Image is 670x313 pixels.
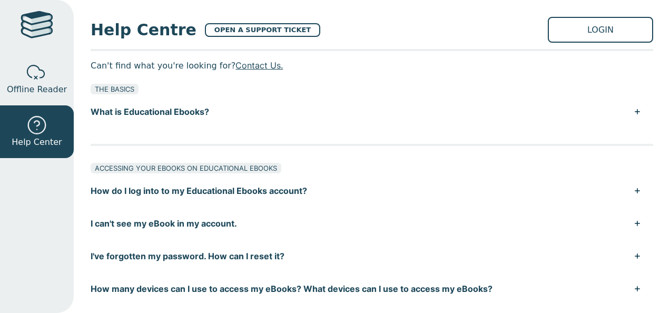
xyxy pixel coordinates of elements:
span: Help Center [12,136,62,149]
span: Offline Reader [7,83,67,96]
button: What is Educational Ebooks? [91,95,653,128]
a: OPEN A SUPPORT TICKET [205,23,320,37]
a: Contact Us. [235,60,283,71]
div: THE BASICS [91,84,139,94]
p: Can't find what you're looking for? [91,57,653,73]
a: LOGIN [548,17,653,43]
div: ACCESSING YOUR EBOOKS ON EDUCATIONAL EBOOKS [91,163,281,173]
span: Help Centre [91,18,196,42]
button: I've forgotten my password. How can I reset it? [91,240,653,272]
button: How do I log into to my Educational Ebooks account? [91,174,653,207]
button: I can't see my eBook in my account. [91,207,653,240]
button: How many devices can I use to access my eBooks? What devices can I use to access my eBooks? [91,272,653,305]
